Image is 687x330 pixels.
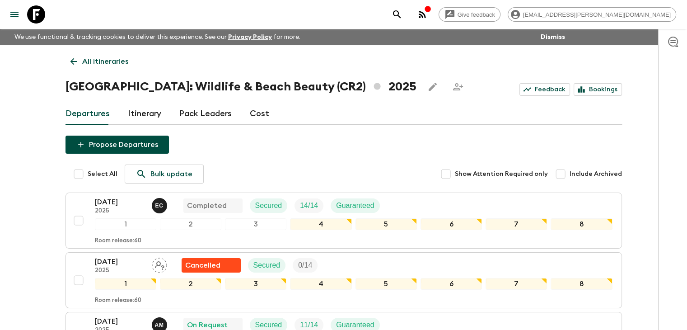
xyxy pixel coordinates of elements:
a: Bulk update [125,165,204,184]
a: Feedback [519,83,570,96]
div: 8 [551,218,612,230]
span: Eduardo Caravaca [152,201,169,208]
span: Select All [88,170,117,179]
div: 7 [486,218,547,230]
span: Assign pack leader [152,260,167,268]
p: All itineraries [82,56,128,67]
div: 2 [160,278,221,290]
button: Edit this itinerary [424,78,442,96]
p: Completed [187,200,227,211]
span: Allan Morales [152,320,169,327]
button: menu [5,5,23,24]
div: Flash Pack cancellation [182,258,241,273]
p: Secured [255,200,282,211]
p: [DATE] [95,316,145,327]
p: A M [155,321,164,329]
div: 7 [486,278,547,290]
a: Cost [250,103,269,125]
div: Trip Fill [294,198,323,213]
div: Secured [248,258,286,273]
button: Dismiss [538,31,567,43]
span: [EMAIL_ADDRESS][PERSON_NAME][DOMAIN_NAME] [518,11,676,18]
button: [DATE]2025Eduardo Caravaca CompletedSecuredTrip FillGuaranteed12345678Room release:60 [65,193,622,249]
a: Pack Leaders [179,103,232,125]
div: 5 [355,218,417,230]
a: Itinerary [128,103,161,125]
div: 5 [355,278,417,290]
p: 0 / 14 [298,260,312,271]
a: Departures [65,103,110,125]
h1: [GEOGRAPHIC_DATA]: Wildlife & Beach Beauty (CR2) 2025 [65,78,416,96]
div: 1 [95,278,156,290]
p: Bulk update [150,169,192,179]
a: Bookings [574,83,622,96]
p: [DATE] [95,197,145,207]
div: [EMAIL_ADDRESS][PERSON_NAME][DOMAIN_NAME] [508,7,676,22]
p: 2025 [95,207,145,215]
button: search adventures [388,5,406,24]
div: 3 [225,218,286,230]
p: Room release: 60 [95,237,141,245]
p: 14 / 14 [300,200,318,211]
p: Guaranteed [336,200,374,211]
div: 4 [290,218,351,230]
span: Share this itinerary [449,78,467,96]
span: Show Attention Required only [455,170,548,179]
p: Room release: 60 [95,297,141,304]
div: 3 [225,278,286,290]
a: Give feedback [439,7,500,22]
div: 2 [160,218,221,230]
a: All itineraries [65,52,133,71]
p: [DATE] [95,256,145,267]
div: 6 [421,278,482,290]
div: 8 [551,278,612,290]
span: Give feedback [453,11,500,18]
a: Privacy Policy [228,34,272,40]
div: 6 [421,218,482,230]
div: 4 [290,278,351,290]
button: Propose Departures [65,136,169,154]
span: Include Archived [570,170,622,179]
div: Trip Fill [293,258,318,273]
div: Secured [250,198,288,213]
p: 2025 [95,267,145,274]
p: Cancelled [185,260,220,271]
p: Secured [253,260,280,271]
div: 1 [95,218,156,230]
p: We use functional & tracking cookies to deliver this experience. See our for more. [11,29,304,45]
button: [DATE]2025Assign pack leaderFlash Pack cancellationSecuredTrip Fill12345678Room release:60 [65,252,622,308]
